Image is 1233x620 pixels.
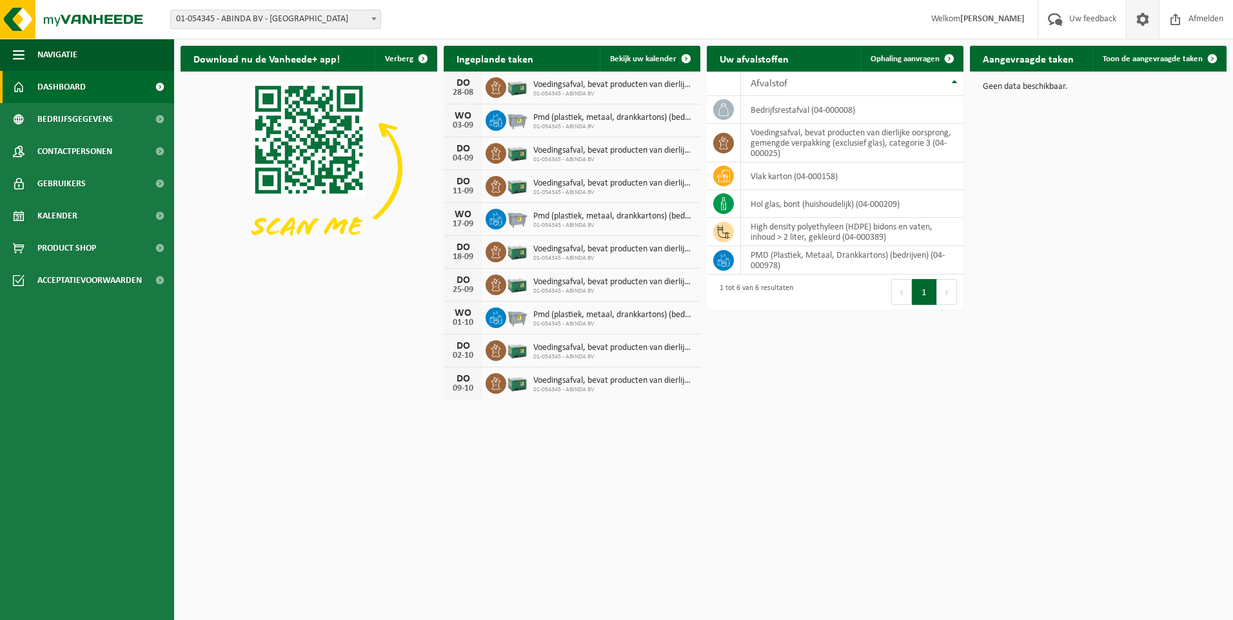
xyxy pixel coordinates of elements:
[506,141,528,163] img: PB-LB-0680-HPE-GN-01
[506,305,528,327] img: WB-2500-GAL-GY-01
[375,46,436,72] button: Verberg
[37,200,77,232] span: Kalender
[1092,46,1225,72] a: Toon de aangevraagde taken
[450,374,476,384] div: DO
[871,55,940,63] span: Ophaling aanvragen
[37,168,86,200] span: Gebruikers
[37,264,142,296] span: Acceptatievoorwaarden
[891,279,912,305] button: Previous
[707,46,802,71] h2: Uw afvalstoffen
[533,255,694,262] span: 01-054345 - ABINDA BV
[533,343,694,353] span: Voedingsafval, bevat producten van dierlijke oorsprong, gemengde verpakking (exc...
[533,277,694,287] span: Voedingsafval, bevat producten van dierlijke oorsprong, gemengde verpakking (exc...
[533,146,694,156] span: Voedingsafval, bevat producten van dierlijke oorsprong, gemengde verpakking (exc...
[533,113,694,123] span: Pmd (plastiek, metaal, drankkartons) (bedrijven)
[533,287,694,295] span: 01-054345 - ABINDA BV
[450,308,476,318] div: WO
[533,189,694,197] span: 01-054345 - ABINDA BV
[741,96,963,124] td: bedrijfsrestafval (04-000008)
[533,310,694,320] span: Pmd (plastiek, metaal, drankkartons) (bedrijven)
[450,88,476,97] div: 28-08
[444,46,546,71] h2: Ingeplande taken
[533,353,694,361] span: 01-054345 - ABINDA BV
[533,320,694,328] span: 01-054345 - ABINDA BV
[450,209,476,220] div: WO
[37,135,112,168] span: Contactpersonen
[912,279,937,305] button: 1
[741,218,963,246] td: high density polyethyleen (HDPE) bidons en vaten, inhoud > 2 liter, gekleurd (04-000389)
[741,246,963,275] td: PMD (Plastiek, Metaal, Drankkartons) (bedrijven) (04-000978)
[533,80,694,90] span: Voedingsafval, bevat producten van dierlijke oorsprong, gemengde verpakking (exc...
[506,207,528,229] img: WB-2500-GAL-GY-01
[751,79,787,89] span: Afvalstof
[860,46,962,72] a: Ophaling aanvragen
[450,242,476,253] div: DO
[506,371,528,393] img: PB-LB-0680-HPE-GN-01
[983,82,1214,92] p: Geen data beschikbaar.
[450,220,476,229] div: 17-09
[533,211,694,222] span: Pmd (plastiek, metaal, drankkartons) (bedrijven)
[450,121,476,130] div: 03-09
[170,10,381,29] span: 01-054345 - ABINDA BV - RUDDERVOORDE
[181,46,353,71] h2: Download nu de Vanheede+ app!
[450,318,476,327] div: 01-10
[533,90,694,98] span: 01-054345 - ABINDA BV
[450,111,476,121] div: WO
[741,190,963,218] td: hol glas, bont (huishoudelijk) (04-000209)
[450,275,476,286] div: DO
[450,154,476,163] div: 04-09
[937,279,957,305] button: Next
[533,123,694,131] span: 01-054345 - ABINDA BV
[713,278,793,306] div: 1 tot 6 van 6 resultaten
[171,10,380,28] span: 01-054345 - ABINDA BV - RUDDERVOORDE
[741,162,963,190] td: vlak karton (04-000158)
[450,286,476,295] div: 25-09
[960,14,1025,24] strong: [PERSON_NAME]
[506,240,528,262] img: PB-LB-0680-HPE-GN-01
[506,108,528,130] img: WB-2500-GAL-GY-01
[181,72,437,264] img: Download de VHEPlus App
[450,187,476,196] div: 11-09
[385,55,413,63] span: Verberg
[450,351,476,360] div: 02-10
[533,179,694,189] span: Voedingsafval, bevat producten van dierlijke oorsprong, gemengde verpakking (exc...
[533,244,694,255] span: Voedingsafval, bevat producten van dierlijke oorsprong, gemengde verpakking (exc...
[506,75,528,97] img: PB-LB-0680-HPE-GN-01
[970,46,1087,71] h2: Aangevraagde taken
[450,341,476,351] div: DO
[450,177,476,187] div: DO
[450,144,476,154] div: DO
[450,78,476,88] div: DO
[450,384,476,393] div: 09-10
[1103,55,1203,63] span: Toon de aangevraagde taken
[450,253,476,262] div: 18-09
[37,71,86,103] span: Dashboard
[533,376,694,386] span: Voedingsafval, bevat producten van dierlijke oorsprong, gemengde verpakking (exc...
[37,232,96,264] span: Product Shop
[37,103,113,135] span: Bedrijfsgegevens
[533,156,694,164] span: 01-054345 - ABINDA BV
[600,46,699,72] a: Bekijk uw kalender
[37,39,77,71] span: Navigatie
[506,174,528,196] img: PB-LB-0680-HPE-GN-01
[506,273,528,295] img: PB-LB-0680-HPE-GN-01
[506,338,528,360] img: PB-LB-0680-HPE-GN-01
[741,124,963,162] td: voedingsafval, bevat producten van dierlijke oorsprong, gemengde verpakking (exclusief glas), cat...
[610,55,676,63] span: Bekijk uw kalender
[533,386,694,394] span: 01-054345 - ABINDA BV
[533,222,694,229] span: 01-054345 - ABINDA BV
